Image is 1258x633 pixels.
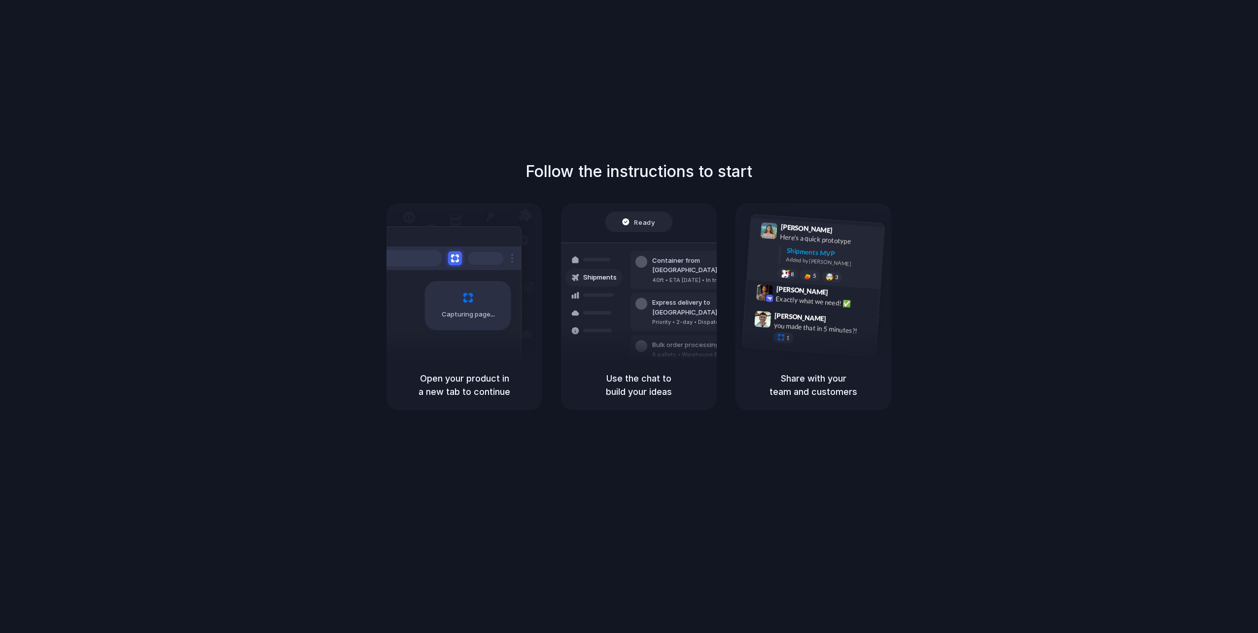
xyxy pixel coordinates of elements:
[836,226,856,238] span: 9:41 AM
[652,340,744,350] div: Bulk order processing
[786,255,876,270] div: Added by [PERSON_NAME]
[634,217,655,227] span: Ready
[780,231,878,248] div: Here's a quick prototype
[442,310,496,319] span: Capturing page
[775,293,874,310] div: Exactly what we need! ✅
[786,335,790,341] span: 1
[786,245,877,261] div: Shipments MVP
[652,318,759,326] div: Priority • 2-day • Dispatched
[773,320,872,337] div: you made that in 5 minutes?!
[573,372,705,398] h5: Use the chat to build your ideas
[776,283,828,298] span: [PERSON_NAME]
[652,351,744,359] div: 8 pallets • Warehouse B • Packed
[813,273,816,279] span: 5
[652,256,759,275] div: Container from [GEOGRAPHIC_DATA]
[652,298,759,317] div: Express delivery to [GEOGRAPHIC_DATA]
[774,310,827,324] span: [PERSON_NAME]
[831,288,851,300] span: 9:42 AM
[525,160,752,183] h1: Follow the instructions to start
[826,273,834,281] div: 🤯
[829,315,849,326] span: 9:47 AM
[791,271,794,277] span: 8
[583,273,617,282] span: Shipments
[398,372,530,398] h5: Open your product in a new tab to continue
[780,221,833,236] span: [PERSON_NAME]
[747,372,879,398] h5: Share with your team and customers
[835,275,839,280] span: 3
[652,276,759,284] div: 40ft • ETA [DATE] • In transit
